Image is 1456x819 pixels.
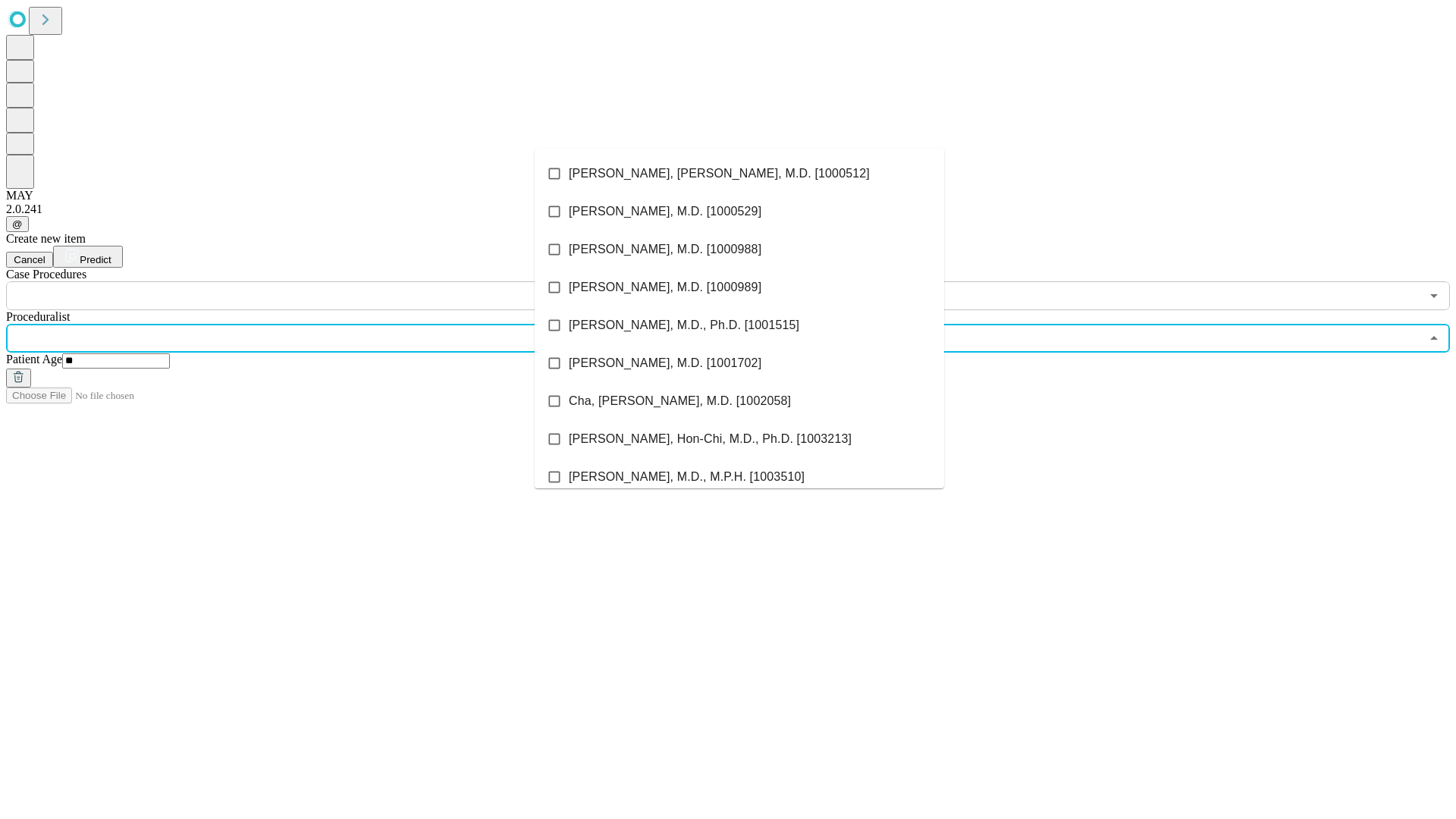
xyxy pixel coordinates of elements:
[14,254,45,265] span: Cancel
[6,252,53,268] button: Cancel
[569,316,799,334] span: [PERSON_NAME], M.D., Ph.D. [1001515]
[569,240,761,259] span: [PERSON_NAME], M.D. [1000988]
[6,310,70,323] span: Proceduralist
[6,232,86,245] span: Create new item
[12,218,23,230] span: @
[1423,328,1445,349] button: Close
[569,430,852,448] span: [PERSON_NAME], Hon-Chi, M.D., Ph.D. [1003213]
[569,392,791,410] span: Cha, [PERSON_NAME], M.D. [1002058]
[6,216,29,232] button: @
[6,202,1450,216] div: 2.0.241
[6,268,86,281] span: Scheduled Procedure
[6,353,62,366] span: Patient Age
[1423,285,1445,306] button: Open
[569,202,761,221] span: [PERSON_NAME], M.D. [1000529]
[6,189,1450,202] div: MAY
[569,278,761,297] span: [PERSON_NAME], M.D. [1000989]
[569,165,870,183] span: [PERSON_NAME], [PERSON_NAME], M.D. [1000512]
[80,254,111,265] span: Predict
[569,354,761,372] span: [PERSON_NAME], M.D. [1001702]
[569,468,805,486] span: [PERSON_NAME], M.D., M.P.H. [1003510]
[53,246,123,268] button: Predict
